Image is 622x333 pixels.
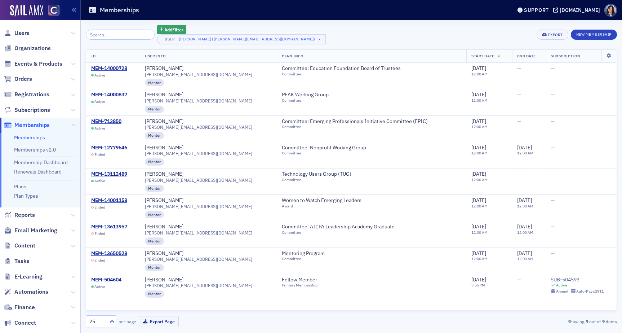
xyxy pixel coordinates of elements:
span: — [517,91,521,98]
span: [PERSON_NAME][EMAIL_ADDRESS][DOMAIN_NAME] [145,204,252,209]
div: Award [282,204,368,209]
div: Mentor [145,106,164,113]
a: Renewals Dashboard [14,168,62,175]
div: Mentor [145,185,164,192]
a: Memberships [4,121,50,129]
a: Committee: Nonprofit Working Group [282,145,373,151]
a: MEM-713850 [91,118,121,125]
span: Active [94,179,105,183]
a: Events & Products [4,60,62,68]
span: Finance [14,303,35,311]
span: End Date [517,53,536,58]
div: Mentor [145,264,164,271]
span: Subscription [551,53,580,58]
a: Users [4,29,30,37]
a: MEM-14000837 [91,92,127,98]
a: Committee: Education Foundation Board of Trustees [282,65,407,72]
a: MEM-13112489 [91,171,127,178]
span: Ended [94,205,105,210]
a: Memberships [14,134,45,141]
span: — [551,65,555,71]
div: MEM-14001158 [91,197,127,204]
a: Membership Dashboard [14,159,68,166]
a: SUB-504593 [551,277,604,283]
span: [DATE] [471,223,486,230]
a: MEM-12779646 [91,145,127,151]
span: — [551,197,555,203]
time: 12:00 AM [517,230,533,235]
time: 12:00 AM [471,124,488,129]
a: Registrations [4,91,49,98]
span: User Info [145,53,166,58]
div: MEM-13650528 [91,250,127,257]
a: Plan Types [14,193,38,199]
a: Connect [4,319,36,327]
span: Registrations [14,91,49,98]
span: Email Marketing [14,227,57,235]
a: Committee: Emerging Professionals Initiative Committee (EPIC) [282,118,434,125]
span: [DATE] [517,223,532,230]
a: PEAK Working Group [282,92,335,98]
div: Committee [282,230,401,235]
a: Email Marketing [4,227,57,235]
time: 12:00 AM [471,98,488,103]
div: Annual [556,289,568,294]
span: E-Learning [14,273,43,281]
a: [PERSON_NAME] [145,250,183,257]
a: E-Learning [4,273,43,281]
span: [DATE] [471,276,486,283]
button: AddFilter [157,25,187,34]
a: Finance [4,303,35,311]
button: [DOMAIN_NAME] [553,8,603,13]
a: Content [4,242,35,250]
span: [DATE] [471,197,486,203]
span: Ended [94,258,105,263]
span: Subscriptions [14,106,50,114]
span: — [551,118,555,124]
a: Women to Watch Emerging Leaders [282,197,368,204]
span: — [551,250,555,257]
span: [DATE] [517,144,532,151]
div: Committee [282,178,358,182]
div: Committee [282,72,407,76]
span: Orders [14,75,32,83]
span: [DATE] [517,197,532,203]
span: Reports [14,211,35,219]
div: Primary Membership [282,283,324,288]
button: Export [537,30,568,40]
a: MEM-13613957 [91,224,127,230]
div: 25 [89,318,105,325]
span: [DATE] [517,250,532,257]
span: — [551,91,555,98]
span: Automations [14,288,48,296]
time: 12:00 AM [471,177,488,182]
span: [DATE] [471,118,486,124]
time: 12:00 AM [471,256,488,261]
button: User[PERSON_NAME] ([PERSON_NAME][EMAIL_ADDRESS][DOMAIN_NAME])× [157,34,326,44]
a: Plans [14,183,26,190]
span: Events & Products [14,60,62,68]
span: [PERSON_NAME][EMAIL_ADDRESS][DOMAIN_NAME] [145,283,252,288]
span: Users [14,29,30,37]
a: Orders [4,75,32,83]
a: [PERSON_NAME] [145,277,183,283]
button: New Membership [571,30,617,40]
span: [DATE] [471,91,486,98]
time: 12:00 AM [517,203,533,209]
span: × [316,36,323,43]
a: Tasks [4,257,30,265]
div: MEM-504604 [91,277,121,283]
span: Active [94,99,105,104]
img: SailAMX [10,5,43,17]
div: [PERSON_NAME] [145,92,183,98]
span: — [517,65,521,71]
a: [PERSON_NAME] [145,224,183,230]
a: [PERSON_NAME] [145,118,183,125]
div: Active [556,283,567,288]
